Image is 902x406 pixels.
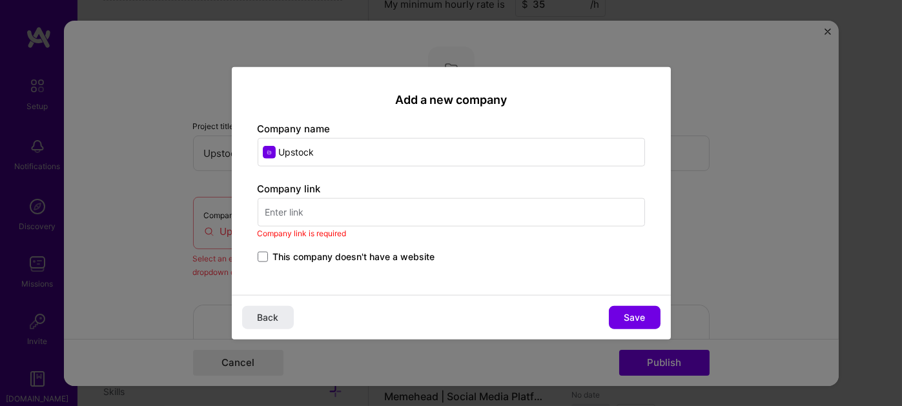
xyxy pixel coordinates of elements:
h2: Add a new company [258,92,645,107]
input: Enter link [258,198,645,227]
span: Save [624,311,645,324]
span: This company doesn't have a website [273,250,435,263]
label: Company name [258,123,331,135]
span: Back [257,311,278,324]
input: Enter name [258,138,645,167]
button: Save [609,306,661,329]
label: Company link [258,183,321,195]
div: Company link is required [258,227,645,240]
button: Back [242,306,294,329]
